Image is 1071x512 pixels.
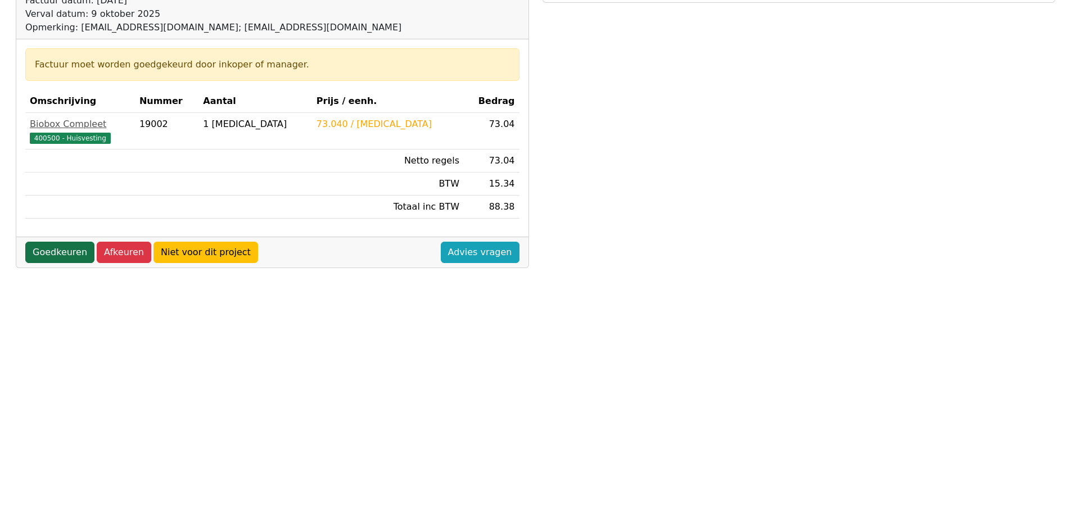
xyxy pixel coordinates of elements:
td: 73.04 [464,149,519,173]
th: Prijs / eenh. [312,90,464,113]
th: Bedrag [464,90,519,113]
th: Nummer [135,90,198,113]
div: 73.040 / [MEDICAL_DATA] [317,117,459,131]
span: 400500 - Huisvesting [30,133,111,144]
td: BTW [312,173,464,196]
div: Opmerking: [EMAIL_ADDRESS][DOMAIN_NAME]; [EMAIL_ADDRESS][DOMAIN_NAME] [25,21,401,34]
th: Aantal [198,90,311,113]
td: Totaal inc BTW [312,196,464,219]
td: Netto regels [312,149,464,173]
a: Advies vragen [441,242,519,263]
th: Omschrijving [25,90,135,113]
a: Afkeuren [97,242,151,263]
a: Biobox Compleet400500 - Huisvesting [30,117,130,144]
div: 1 [MEDICAL_DATA] [203,117,307,131]
div: Verval datum: 9 oktober 2025 [25,7,401,21]
div: Biobox Compleet [30,117,130,131]
td: 19002 [135,113,198,149]
div: Factuur moet worden goedgekeurd door inkoper of manager. [35,58,510,71]
a: Niet voor dit project [153,242,258,263]
a: Goedkeuren [25,242,94,263]
td: 15.34 [464,173,519,196]
td: 88.38 [464,196,519,219]
td: 73.04 [464,113,519,149]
